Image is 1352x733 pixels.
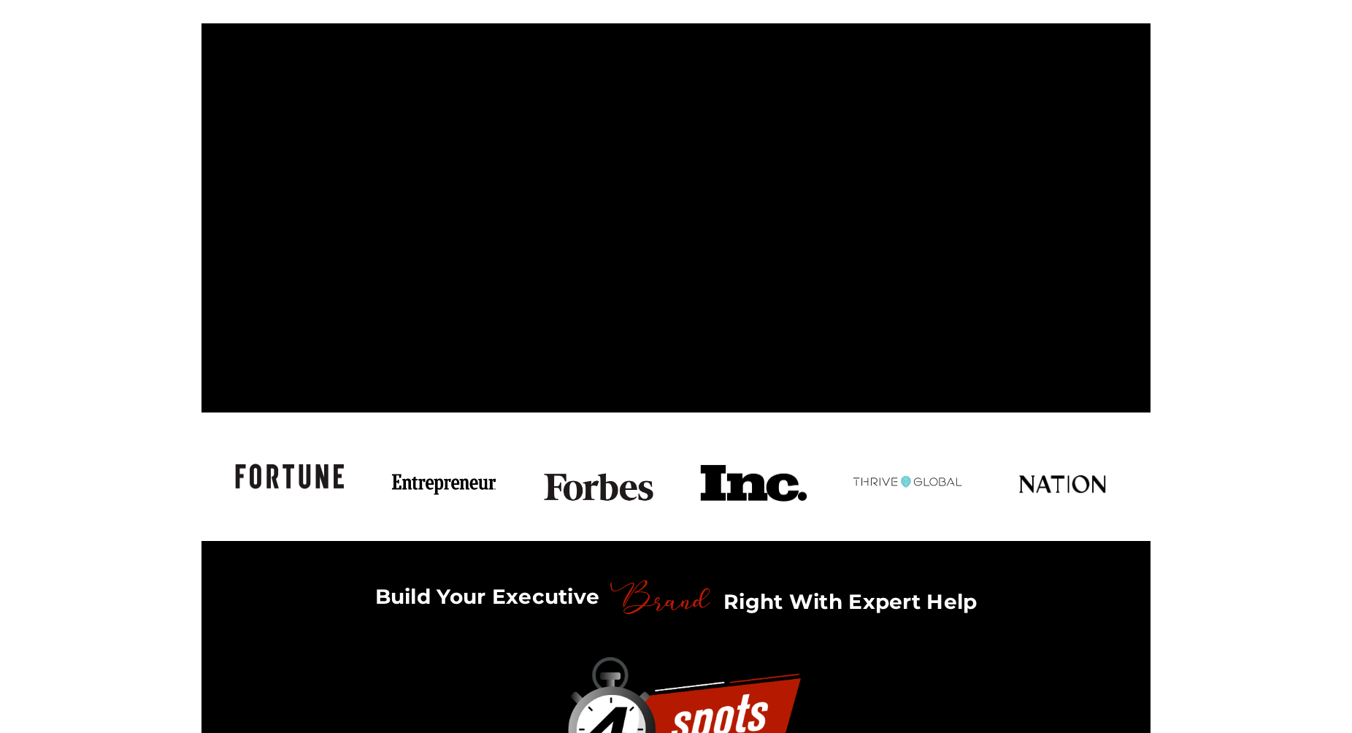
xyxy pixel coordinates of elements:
[389,464,499,505] img: personal branding power hour entrepreneur logo
[853,464,962,500] img: thrive global logo
[544,464,653,515] img: personal branding power hour Forbes logo
[1007,464,1117,505] img: personal branding power hour nation logo
[235,464,345,490] img: personal branding power hour fortune logo
[699,464,808,503] img: personal branding power hour Inc logo
[723,589,977,615] h2: Right With Expert Help
[376,49,977,387] iframe: Power Hour Video
[375,584,600,610] h2: Build Your Executive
